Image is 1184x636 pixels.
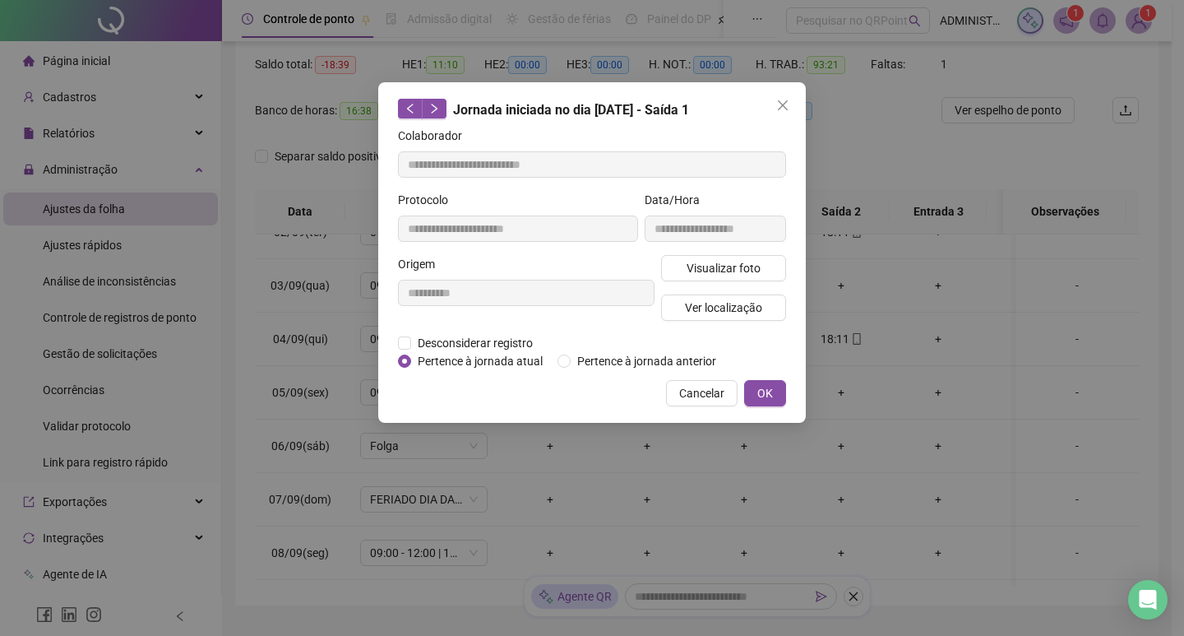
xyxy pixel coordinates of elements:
span: Pertence à jornada anterior [571,352,723,370]
span: Visualizar foto [687,259,761,277]
button: OK [744,380,786,406]
span: Cancelar [679,384,724,402]
span: Pertence à jornada atual [411,352,549,370]
span: left [405,103,416,114]
button: Cancelar [666,380,738,406]
label: Protocolo [398,191,459,209]
label: Origem [398,255,446,273]
button: right [422,99,446,118]
button: Ver localização [661,295,786,321]
span: Ver localização [685,299,762,317]
span: close [776,99,789,112]
button: Close [770,92,796,118]
span: OK [757,384,773,402]
label: Data/Hora [645,191,710,209]
span: right [428,103,440,114]
label: Colaborador [398,127,473,145]
div: Open Intercom Messenger [1128,580,1168,620]
span: Desconsiderar registro [411,334,539,352]
button: left [398,99,423,118]
div: Jornada iniciada no dia [DATE] - Saída 1 [398,99,786,120]
button: Visualizar foto [661,255,786,281]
